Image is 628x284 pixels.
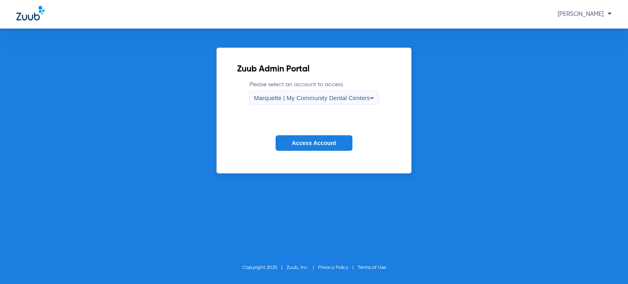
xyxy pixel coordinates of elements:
[358,265,386,270] a: Terms of Use
[276,135,352,151] button: Access Account
[318,265,348,270] a: Privacy Policy
[558,11,612,17] span: [PERSON_NAME]
[237,65,391,74] h2: Zuub Admin Portal
[287,264,318,272] li: Zuub, Inc.
[242,264,287,272] li: Copyright 2025
[249,81,379,105] label: Please select an account to access
[254,94,370,101] span: Marquette | My Community Dental Centers
[292,140,336,146] span: Access Account
[16,6,45,20] img: Zuub Logo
